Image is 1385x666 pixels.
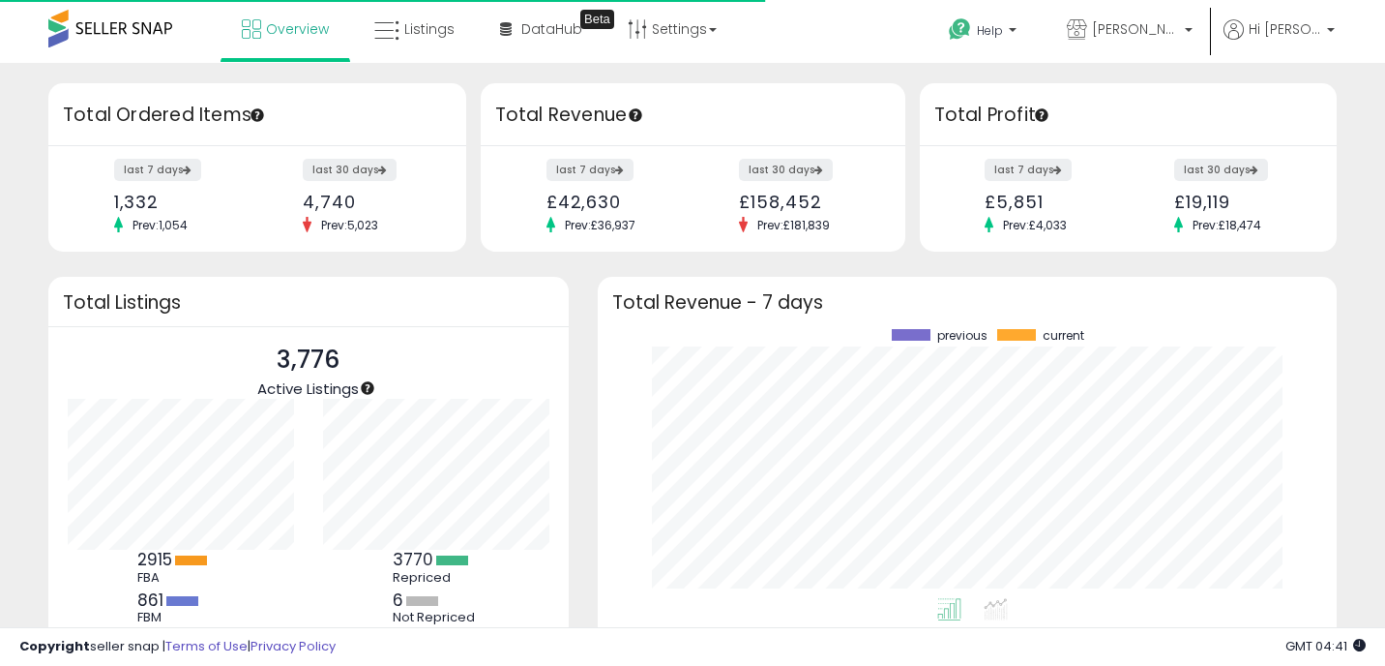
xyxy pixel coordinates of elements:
[948,17,972,42] i: Get Help
[934,102,1323,129] h3: Total Profit
[1043,329,1084,343] span: current
[19,638,336,656] div: seller snap | |
[1174,159,1268,181] label: last 30 days
[165,637,248,655] a: Terms of Use
[257,378,359,399] span: Active Listings
[393,570,480,586] div: Repriced
[137,589,163,612] b: 861
[137,570,224,586] div: FBA
[311,217,388,233] span: Prev: 5,023
[546,159,634,181] label: last 7 days
[521,19,582,39] span: DataHub
[250,637,336,655] a: Privacy Policy
[985,192,1113,212] div: £5,851
[257,342,359,378] p: 3,776
[359,379,376,397] div: Tooltip anchor
[1285,637,1366,655] span: 2025-09-16 04:41 GMT
[993,217,1076,233] span: Prev: £4,033
[1033,106,1050,124] div: Tooltip anchor
[393,589,403,612] b: 6
[123,217,197,233] span: Prev: 1,054
[393,548,433,571] b: 3770
[977,22,1003,39] span: Help
[393,610,480,625] div: Not Repriced
[1092,19,1179,39] span: [PERSON_NAME]
[627,106,644,124] div: Tooltip anchor
[1249,19,1321,39] span: Hi [PERSON_NAME]
[739,192,870,212] div: £158,452
[985,159,1072,181] label: last 7 days
[1223,19,1335,63] a: Hi [PERSON_NAME]
[63,102,452,129] h3: Total Ordered Items
[546,192,678,212] div: £42,630
[114,159,201,181] label: last 7 days
[114,192,243,212] div: 1,332
[739,159,833,181] label: last 30 days
[137,610,224,625] div: FBM
[1183,217,1271,233] span: Prev: £18,474
[404,19,455,39] span: Listings
[748,217,840,233] span: Prev: £181,839
[249,106,266,124] div: Tooltip anchor
[19,637,90,655] strong: Copyright
[266,19,329,39] span: Overview
[555,217,645,233] span: Prev: £36,937
[495,102,891,129] h3: Total Revenue
[580,10,614,29] div: Tooltip anchor
[63,295,554,310] h3: Total Listings
[937,329,987,343] span: previous
[612,295,1323,310] h3: Total Revenue - 7 days
[303,192,431,212] div: 4,740
[933,3,1036,63] a: Help
[1174,192,1303,212] div: £19,119
[303,159,397,181] label: last 30 days
[137,548,172,571] b: 2915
